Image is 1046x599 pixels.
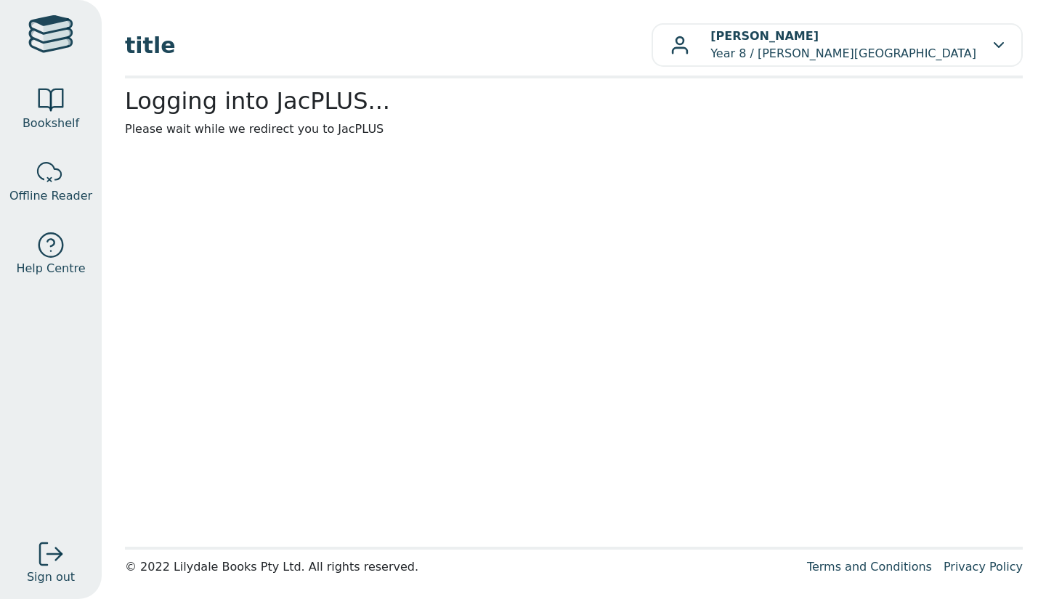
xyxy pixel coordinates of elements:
span: Sign out [27,569,75,586]
span: title [125,29,652,62]
a: Privacy Policy [944,560,1023,574]
p: Please wait while we redirect you to JacPLUS [125,121,1023,138]
p: Year 8 / [PERSON_NAME][GEOGRAPHIC_DATA] [710,28,976,62]
button: [PERSON_NAME]Year 8 / [PERSON_NAME][GEOGRAPHIC_DATA] [652,23,1023,67]
b: [PERSON_NAME] [710,29,819,43]
div: © 2022 Lilydale Books Pty Ltd. All rights reserved. [125,558,795,576]
span: Bookshelf [23,115,79,132]
span: Help Centre [16,260,85,277]
a: Terms and Conditions [807,560,932,574]
span: Offline Reader [9,187,92,205]
h2: Logging into JacPLUS... [125,87,1023,115]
